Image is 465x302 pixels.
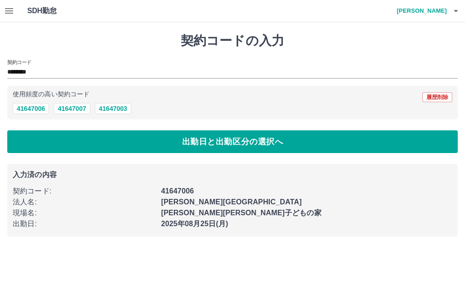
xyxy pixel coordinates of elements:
b: [PERSON_NAME][GEOGRAPHIC_DATA] [161,198,302,206]
p: 出勤日 : [13,218,156,229]
p: 入力済の内容 [13,171,452,178]
button: 履歴削除 [422,92,452,102]
b: [PERSON_NAME][PERSON_NAME]子どもの家 [161,209,322,217]
p: 現場名 : [13,208,156,218]
h2: 契約コード [7,59,31,66]
button: 41647006 [13,103,49,114]
h1: 契約コードの入力 [7,33,458,49]
p: 使用頻度の高い契約コード [13,91,89,98]
p: 契約コード : [13,186,156,197]
b: 41647006 [161,187,194,195]
button: 41647007 [54,103,90,114]
b: 2025年08月25日(月) [161,220,228,228]
button: 41647003 [95,103,131,114]
button: 出勤日と出勤区分の選択へ [7,130,458,153]
p: 法人名 : [13,197,156,208]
